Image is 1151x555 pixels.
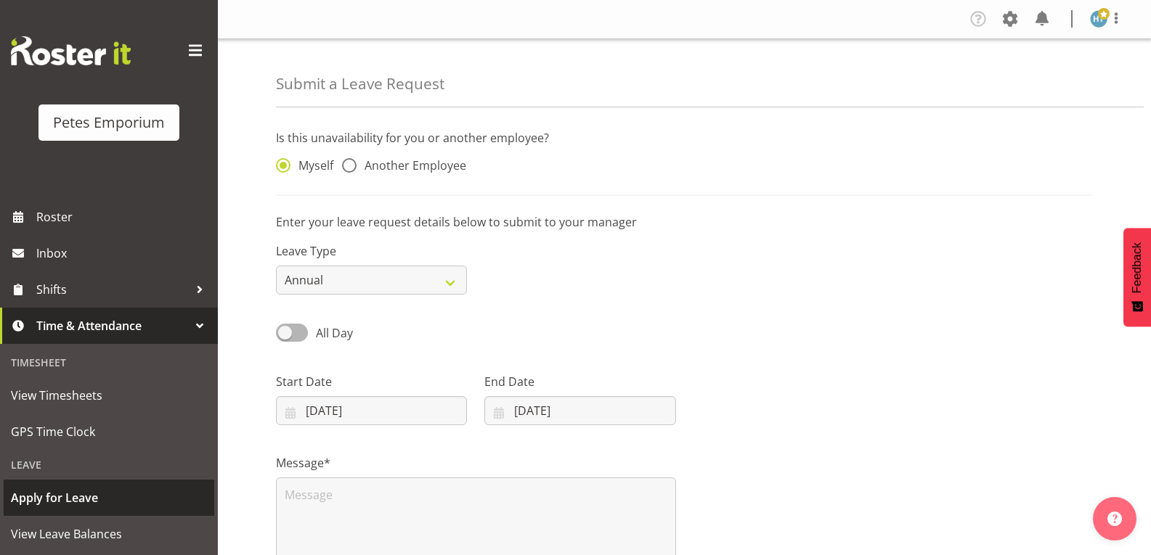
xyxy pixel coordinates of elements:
span: Inbox [36,242,211,264]
span: Another Employee [357,158,466,173]
span: Shifts [36,279,189,300]
button: Feedback - Show survey [1123,228,1151,326]
div: Petes Emporium [53,112,165,133]
img: helena-tomlin701.jpg [1090,10,1107,28]
a: Apply for Leave [4,480,214,516]
p: Is this unavailability for you or another employee? [276,129,1093,147]
a: GPS Time Clock [4,414,214,450]
span: Apply for Leave [11,487,207,509]
span: Feedback [1131,242,1144,293]
label: Leave Type [276,242,467,260]
input: Click to select... [484,396,675,425]
a: View Leave Balances [4,516,214,552]
label: Start Date [276,373,467,390]
label: End Date [484,373,675,390]
span: All Day [316,325,353,341]
a: View Timesheets [4,377,214,414]
span: Myself [290,158,333,173]
div: Timesheet [4,348,214,377]
label: Message* [276,454,676,472]
div: Leave [4,450,214,480]
img: Rosterit website logo [11,36,131,65]
input: Click to select... [276,396,467,425]
h4: Submit a Leave Request [276,75,444,92]
span: View Timesheets [11,385,207,406]
span: GPS Time Clock [11,421,207,443]
span: View Leave Balances [11,523,207,545]
img: help-xxl-2.png [1107,511,1122,526]
span: Roster [36,206,211,228]
p: Enter your leave request details below to submit to your manager [276,213,1093,231]
span: Time & Attendance [36,315,189,337]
